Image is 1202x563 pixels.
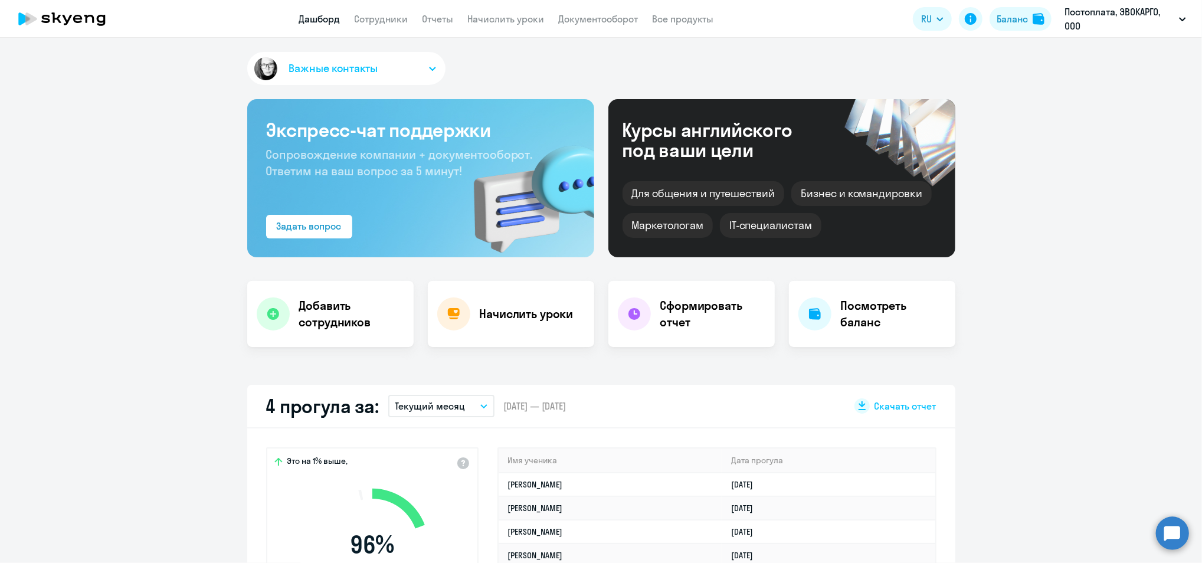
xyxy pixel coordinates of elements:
span: [DATE] — [DATE] [504,400,566,413]
a: Отчеты [422,13,454,25]
a: [DATE] [731,526,762,537]
a: [DATE] [731,479,762,490]
p: Постоплата, ЭВОКАРГО, ООО [1065,5,1174,33]
p: Текущий месяц [395,399,466,413]
img: avatar [252,55,280,83]
div: IT-специалистам [720,213,821,238]
a: Сотрудники [355,13,408,25]
span: 96 % [304,531,440,559]
a: Дашборд [299,13,340,25]
a: Документооборот [559,13,638,25]
button: Постоплата, ЭВОКАРГО, ООО [1059,5,1192,33]
div: Задать вопрос [277,219,342,233]
button: Балансbalance [990,7,1052,31]
a: [PERSON_NAME] [508,550,563,561]
img: bg-img [457,125,594,257]
img: balance [1033,13,1044,25]
h3: Экспресс-чат поддержки [266,118,575,142]
a: [PERSON_NAME] [508,479,563,490]
a: [DATE] [731,503,762,513]
div: Для общения и путешествий [623,181,785,206]
div: Маркетологам [623,213,713,238]
h4: Начислить уроки [480,306,574,322]
span: Скачать отчет [875,400,936,413]
span: Важные контакты [289,61,378,76]
span: RU [921,12,932,26]
h4: Посмотреть баланс [841,297,946,330]
a: [DATE] [731,550,762,561]
h4: Сформировать отчет [660,297,765,330]
h2: 4 прогула за: [266,394,379,418]
button: Текущий месяц [388,395,494,417]
button: Важные контакты [247,52,446,85]
button: Задать вопрос [266,215,352,238]
a: [PERSON_NAME] [508,503,563,513]
a: Начислить уроки [468,13,545,25]
a: [PERSON_NAME] [508,526,563,537]
div: Баланс [997,12,1028,26]
th: Дата прогула [722,449,935,473]
a: Все продукты [653,13,714,25]
div: Курсы английского под ваши цели [623,120,824,160]
h4: Добавить сотрудников [299,297,404,330]
div: Бизнес и командировки [791,181,932,206]
span: Это на 1% выше, [287,456,348,470]
button: RU [913,7,952,31]
span: Сопровождение компании + документооборот. Ответим на ваш вопрос за 5 минут! [266,147,533,178]
th: Имя ученика [499,449,722,473]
